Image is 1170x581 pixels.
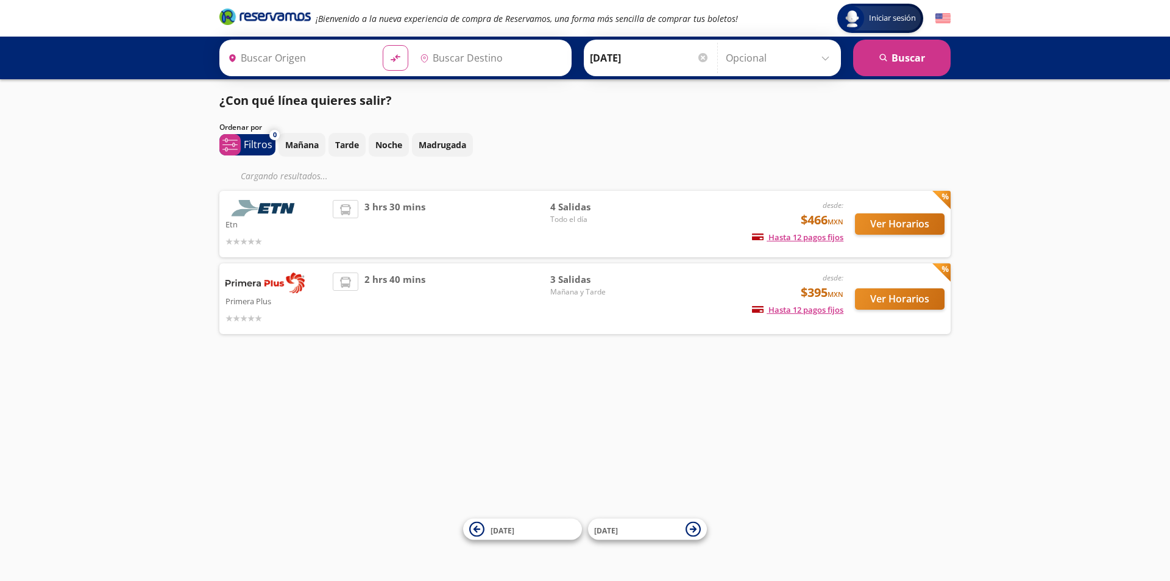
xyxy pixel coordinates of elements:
[219,122,262,133] p: Ordenar por
[550,214,636,225] span: Todo el día
[219,134,275,155] button: 0Filtros
[285,138,319,151] p: Mañana
[588,519,707,540] button: [DATE]
[550,287,636,298] span: Mañana y Tarde
[463,519,582,540] button: [DATE]
[369,133,409,157] button: Noche
[375,138,402,151] p: Noche
[491,525,514,535] span: [DATE]
[801,211,843,229] span: $466
[225,273,305,293] img: Primera Plus
[828,217,843,226] small: MXN
[864,12,921,24] span: Iniciar sesión
[219,7,311,26] i: Brand Logo
[828,290,843,299] small: MXN
[550,200,636,214] span: 4 Salidas
[364,200,425,248] span: 3 hrs 30 mins
[219,91,392,110] p: ¿Con qué línea quieres salir?
[935,11,951,26] button: English
[855,288,945,310] button: Ver Horarios
[328,133,366,157] button: Tarde
[335,138,359,151] p: Tarde
[273,130,277,140] span: 0
[223,43,373,73] input: Buscar Origen
[823,200,843,210] em: desde:
[225,293,327,308] p: Primera Plus
[823,273,843,283] em: desde:
[316,13,738,24] em: ¡Bienvenido a la nueva experiencia de compra de Reservamos, una forma más sencilla de comprar tus...
[225,200,305,216] img: Etn
[590,43,709,73] input: Elegir Fecha
[550,273,636,287] span: 3 Salidas
[244,137,272,152] p: Filtros
[364,273,425,325] span: 2 hrs 40 mins
[752,232,843,243] span: Hasta 12 pagos fijos
[225,216,327,231] p: Etn
[278,133,325,157] button: Mañana
[752,304,843,315] span: Hasta 12 pagos fijos
[801,283,843,302] span: $395
[726,43,835,73] input: Opcional
[419,138,466,151] p: Madrugada
[855,213,945,235] button: Ver Horarios
[594,525,618,535] span: [DATE]
[219,7,311,29] a: Brand Logo
[415,43,565,73] input: Buscar Destino
[412,133,473,157] button: Madrugada
[241,170,328,182] em: Cargando resultados ...
[853,40,951,76] button: Buscar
